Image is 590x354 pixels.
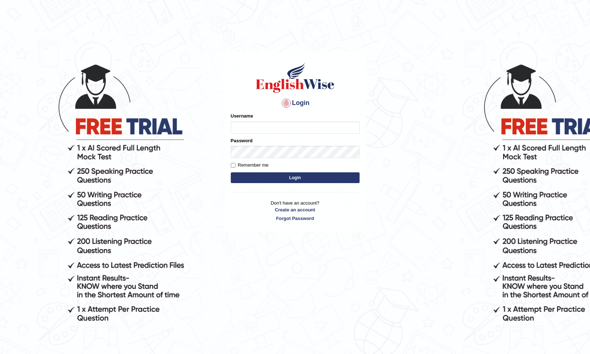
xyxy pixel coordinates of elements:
h4: Login [231,97,360,109]
a: Forgot Password [231,215,360,222]
label: Password [231,137,253,144]
button: Login [231,172,360,183]
label: Remember me [231,162,269,169]
a: Create an account [231,206,360,213]
img: Logo of English Wise sign in for intelligent practice with AI [254,62,336,94]
label: Username [231,113,253,119]
p: Don't have an account? [231,200,360,222]
input: Remember me [231,163,235,168]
